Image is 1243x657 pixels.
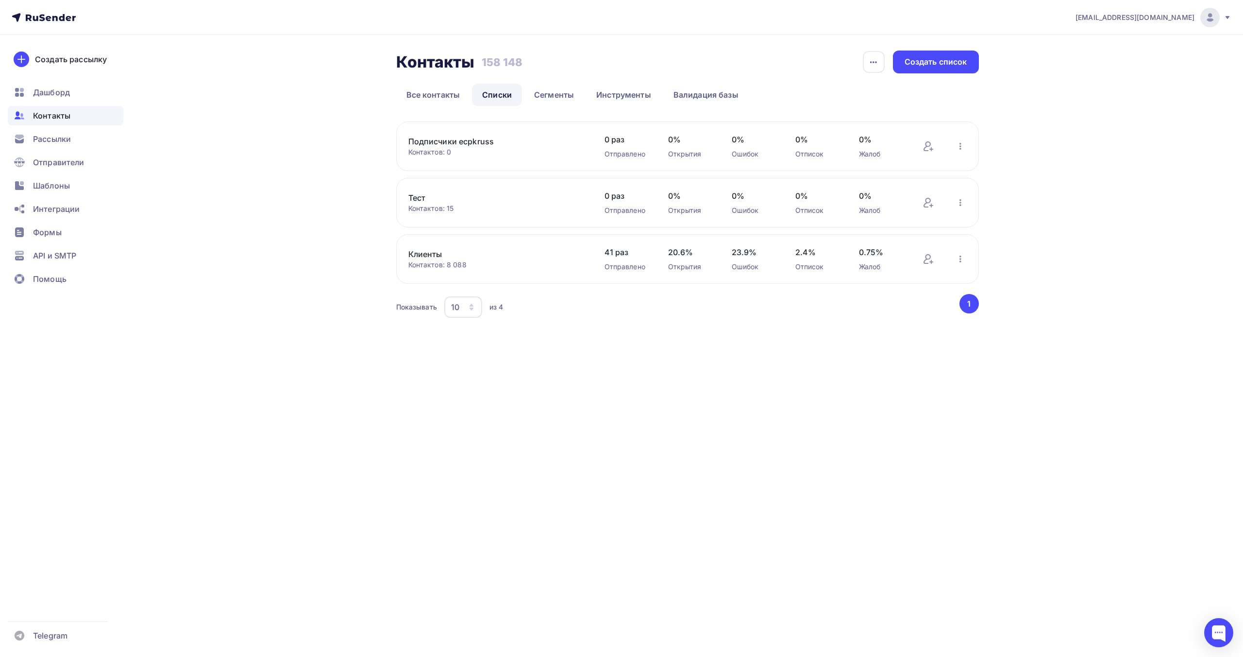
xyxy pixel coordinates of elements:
span: 0 раз [605,134,649,145]
span: 23.9% [732,246,776,258]
span: 0.75% [859,246,903,258]
a: Формы [8,223,123,242]
div: Контактов: 0 [408,147,585,157]
span: Telegram [33,630,67,641]
span: 41 раз [605,246,649,258]
div: Создать список [905,56,967,68]
div: Контактов: 15 [408,204,585,213]
span: 0% [859,134,903,145]
div: Жалоб [859,149,903,159]
div: Открытия [668,149,712,159]
span: 2.4% [795,246,840,258]
button: Go to page 1 [959,294,979,313]
div: Отправлено [605,206,649,215]
span: Отправители [33,156,84,168]
span: 0% [732,134,776,145]
div: Ошибок [732,206,776,215]
div: Отписок [795,262,840,272]
a: Контакты [8,106,123,125]
div: Создать рассылку [35,53,107,65]
div: Отправлено [605,149,649,159]
div: Открытия [668,206,712,215]
span: Рассылки [33,133,71,145]
span: 0% [795,134,840,145]
a: Подписчики ecpkruss [408,136,573,147]
div: Ошибок [732,262,776,272]
div: Показывать [396,302,437,312]
a: Списки [472,84,522,106]
div: Ошибок [732,149,776,159]
a: Клиенты [408,248,573,260]
div: Контактов: 8 088 [408,260,585,270]
span: API и SMTP [33,250,76,261]
a: Сегменты [524,84,584,106]
h2: Контакты [396,52,475,72]
a: [EMAIL_ADDRESS][DOMAIN_NAME] [1075,8,1231,27]
span: 0 раз [605,190,649,202]
span: Интеграции [33,203,80,215]
span: Формы [33,226,62,238]
a: Все контакты [396,84,470,106]
a: Валидация базы [663,84,749,106]
span: 0% [732,190,776,202]
div: Отправлено [605,262,649,272]
a: Отправители [8,153,123,172]
div: Отписок [795,206,840,215]
ul: Pagination [957,294,979,313]
div: Отписок [795,149,840,159]
span: 0% [859,190,903,202]
a: Дашборд [8,83,123,102]
span: Шаблоны [33,180,70,191]
a: Инструменты [586,84,661,106]
a: Шаблоны [8,176,123,195]
span: Помощь [33,273,67,285]
div: Жалоб [859,262,903,272]
span: 0% [795,190,840,202]
div: Жалоб [859,206,903,215]
span: 0% [668,134,712,145]
span: 20.6% [668,246,712,258]
div: из 4 [489,302,504,312]
span: Дашборд [33,86,70,98]
span: Контакты [33,110,70,121]
div: 10 [451,301,459,313]
a: Рассылки [8,129,123,149]
h3: 158 148 [482,55,523,69]
a: Тест [408,192,573,204]
span: 0% [668,190,712,202]
button: 10 [444,296,483,318]
span: [EMAIL_ADDRESS][DOMAIN_NAME] [1075,13,1194,22]
div: Открытия [668,262,712,272]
